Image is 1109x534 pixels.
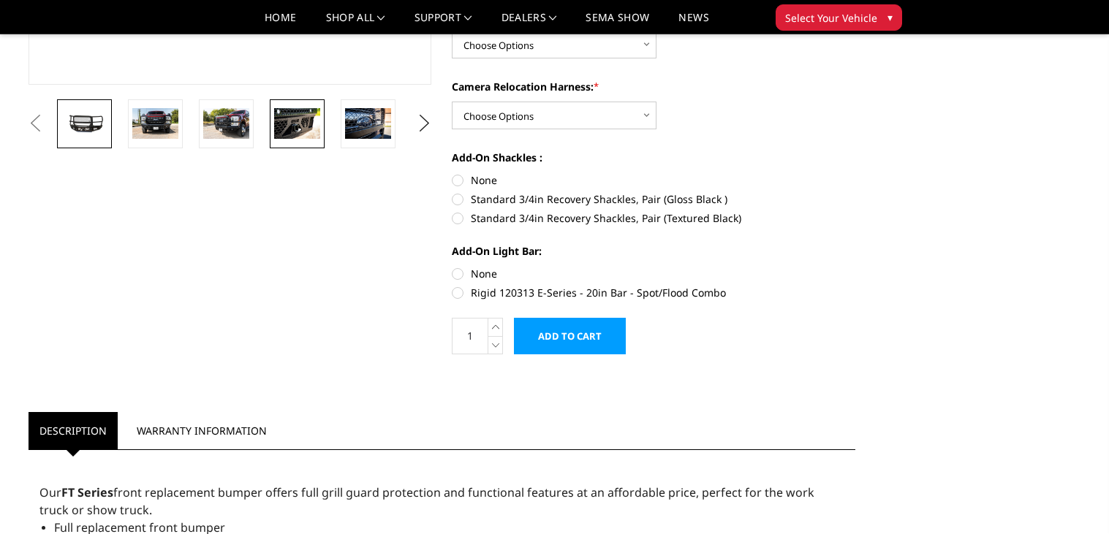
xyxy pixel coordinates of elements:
[452,172,855,188] label: None
[678,12,708,34] a: News
[501,12,557,34] a: Dealers
[126,412,278,449] a: Warranty Information
[39,484,814,518] span: Our front replacement bumper offers full grill guard protection and functional features at an aff...
[61,484,113,500] strong: FT Series
[274,108,320,139] img: 2023-2026 Ford F250-350 - FT Series - Extreme Front Bumper
[452,243,855,259] label: Add-On Light Bar:
[203,108,249,139] img: 2023-2026 Ford F250-350 - FT Series - Extreme Front Bumper
[326,12,385,34] a: shop all
[452,285,855,300] label: Rigid 120313 E-Series - 20in Bar - Spot/Flood Combo
[514,318,626,354] input: Add to Cart
[413,112,435,134] button: Next
[785,10,877,26] span: Select Your Vehicle
[415,12,472,34] a: Support
[452,191,855,207] label: Standard 3/4in Recovery Shackles, Pair (Gloss Black )
[29,412,118,449] a: Description
[452,79,855,94] label: Camera Relocation Harness:
[345,108,391,139] img: 2023-2026 Ford F250-350 - FT Series - Extreme Front Bumper
[1036,464,1109,534] iframe: Chat Widget
[265,12,296,34] a: Home
[586,12,649,34] a: SEMA Show
[452,266,855,281] label: None
[887,9,893,25] span: ▾
[452,210,855,226] label: Standard 3/4in Recovery Shackles, Pair (Textured Black)
[25,112,47,134] button: Previous
[132,108,178,139] img: 2023-2026 Ford F250-350 - FT Series - Extreme Front Bumper
[452,150,855,165] label: Add-On Shackles :
[776,4,902,31] button: Select Your Vehicle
